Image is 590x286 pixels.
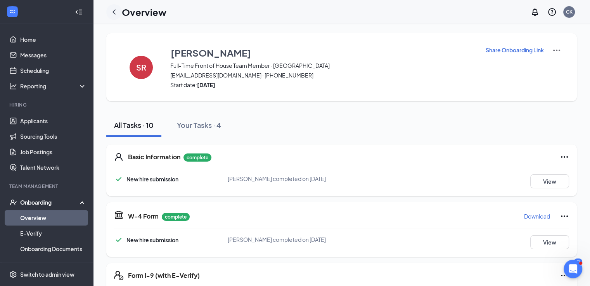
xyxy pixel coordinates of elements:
svg: Ellipses [560,212,569,221]
div: Hiring [9,102,85,108]
button: SR [122,46,161,89]
div: Switch to admin view [20,270,74,278]
img: More Actions [552,46,561,55]
button: Download [524,210,550,222]
span: New hire submission [126,236,178,243]
button: View [530,235,569,249]
svg: Ellipses [560,271,569,280]
svg: UserCheck [9,198,17,206]
svg: FormI9EVerifyIcon [114,271,123,280]
iframe: Intercom live chat [564,260,582,278]
div: CK [566,9,573,15]
a: Talent Network [20,160,87,175]
h5: W-4 Form [128,212,159,221]
svg: Analysis [9,82,17,90]
svg: Checkmark [114,174,123,184]
div: All Tasks · 10 [114,120,154,130]
div: Team Management [9,183,85,190]
p: Share Onboarding Link [486,46,544,54]
svg: WorkstreamLogo [9,8,16,16]
a: Activity log [20,257,87,272]
a: E-Verify [20,226,87,241]
div: Onboarding [20,198,80,206]
svg: Collapse [75,8,83,16]
svg: User [114,152,123,162]
h5: Form I-9 (with E-Verify) [128,271,200,280]
strong: [DATE] [197,81,215,88]
a: Sourcing Tools [20,129,87,144]
svg: QuestionInfo [547,7,557,17]
h4: SR [136,65,146,70]
svg: ChevronLeft [109,7,119,17]
h1: Overview [122,5,166,19]
p: Download [524,212,550,220]
span: [EMAIL_ADDRESS][DOMAIN_NAME] · [PHONE_NUMBER] [170,71,476,79]
a: Scheduling [20,63,87,78]
button: [PERSON_NAME] [170,46,476,60]
a: Onboarding Documents [20,241,87,257]
h3: [PERSON_NAME] [171,46,251,59]
p: complete [183,153,211,162]
button: Share Onboarding Link [485,46,544,54]
a: Job Postings [20,144,87,160]
svg: Notifications [530,7,540,17]
svg: Ellipses [560,152,569,162]
a: Applicants [20,113,87,129]
span: [PERSON_NAME] completed on [DATE] [228,236,326,243]
span: Start date: [170,81,476,89]
svg: TaxGovernmentIcon [114,210,123,219]
div: 41 [574,258,582,265]
span: Full-Time Front of House Team Member · [GEOGRAPHIC_DATA] [170,62,476,69]
a: Messages [20,47,87,63]
span: [PERSON_NAME] completed on [DATE] [228,175,326,182]
a: Home [20,32,87,47]
a: Overview [20,210,87,226]
svg: Checkmark [114,235,123,245]
svg: Settings [9,270,17,278]
button: View [530,174,569,188]
div: Your Tasks · 4 [177,120,221,130]
h5: Basic Information [128,153,180,161]
div: Reporting [20,82,87,90]
span: New hire submission [126,176,178,183]
p: complete [162,213,190,221]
